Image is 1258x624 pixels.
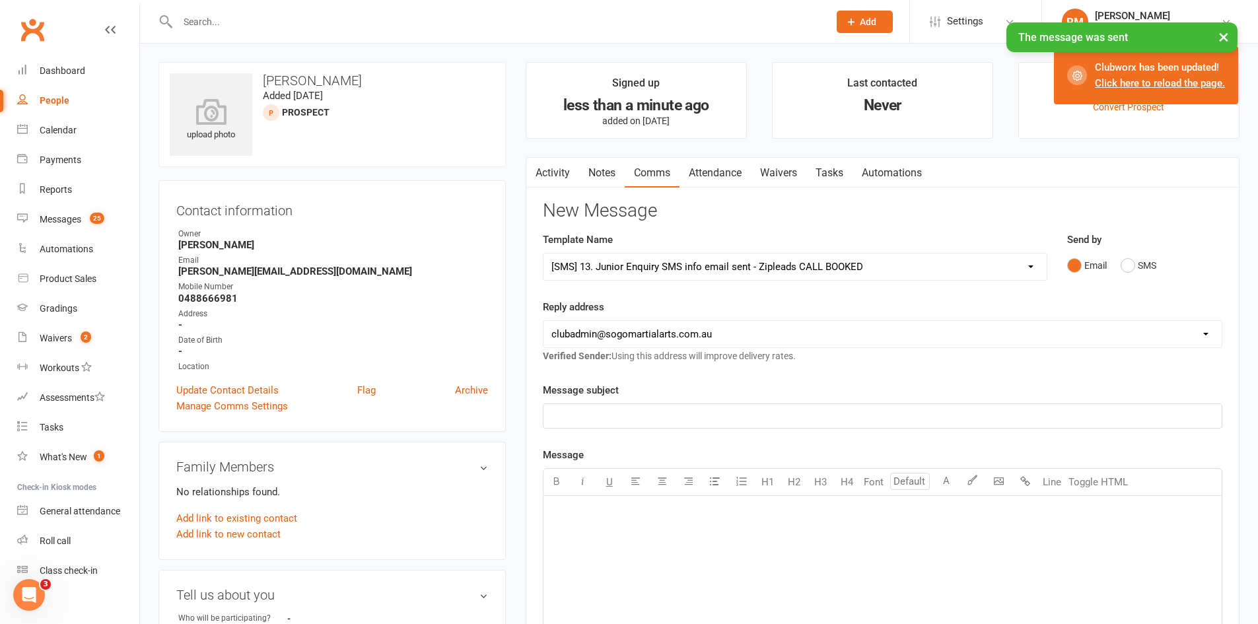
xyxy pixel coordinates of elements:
time: Added [DATE] [263,90,323,102]
button: Toggle HTML [1065,469,1131,495]
a: Add link to new contact [176,526,281,542]
div: Dashboard [40,65,85,76]
div: Assessments [40,392,105,403]
a: Messages 25 [17,205,139,234]
label: Send by [1067,232,1101,248]
a: Automations [853,158,931,188]
span: U [606,476,613,488]
strong: 0488666981 [178,293,488,304]
span: 25 [90,213,104,224]
button: H2 [781,469,808,495]
p: added on [DATE] [538,116,734,126]
div: Waivers [40,333,72,343]
div: Owner [178,228,488,240]
div: RM [1062,9,1088,35]
a: Gradings [17,294,139,324]
a: Click here to reload the page. [1095,77,1225,89]
a: Tasks [806,158,853,188]
input: Search... [174,13,820,31]
a: Add link to existing contact [176,510,297,526]
div: Workouts [40,363,79,373]
h3: Tell us about you [176,588,488,602]
button: Add [837,11,893,33]
strong: [PERSON_NAME] [178,239,488,251]
div: Never [785,98,981,112]
a: Convert Prospect [1093,102,1164,112]
strong: Verified Sender: [543,351,612,361]
button: H1 [755,469,781,495]
strong: [PERSON_NAME][EMAIL_ADDRESS][DOMAIN_NAME] [178,265,488,277]
strong: - [178,345,488,357]
div: The message was sent [1006,22,1238,52]
div: Messages [40,214,81,225]
a: Comms [625,158,680,188]
span: Using this address will improve delivery rates. [543,351,796,361]
a: Workouts [17,353,139,383]
strong: - [178,319,488,331]
div: Address [178,308,488,320]
button: SMS [1121,253,1156,278]
a: Update Contact Details [176,382,279,398]
a: Activity [526,158,579,188]
a: Class kiosk mode [17,556,139,586]
div: SOGO Academy of Martial Arts [1095,22,1221,34]
a: Payments [17,145,139,175]
div: Clubworx has been updated! [1095,59,1225,91]
a: Manage Comms Settings [176,398,288,414]
div: Signed up [612,75,660,98]
h3: [PERSON_NAME] [170,73,495,88]
h3: Contact information [176,198,488,218]
a: Dashboard [17,56,139,86]
a: Waivers 2 [17,324,139,353]
div: General attendance [40,506,120,516]
a: General attendance kiosk mode [17,497,139,526]
h3: Family Members [176,460,488,474]
a: What's New1 [17,442,139,472]
a: Notes [579,158,625,188]
span: 3 [40,579,51,590]
a: Automations [17,234,139,264]
button: Font [860,469,887,495]
button: H3 [808,469,834,495]
button: Email [1067,253,1107,278]
div: Gradings [40,303,77,314]
label: Template Name [543,232,613,248]
button: Line [1039,469,1065,495]
button: U [596,469,623,495]
p: No relationships found. [176,484,488,500]
h3: New Message [543,201,1222,221]
span: Add [860,17,876,27]
a: Calendar [17,116,139,145]
div: Product Sales [40,273,96,284]
a: Reports [17,175,139,205]
button: × [1212,22,1236,51]
div: Tasks [40,422,63,433]
label: Message subject [543,382,619,398]
input: Default [890,473,930,490]
a: People [17,86,139,116]
a: Assessments [17,383,139,413]
div: Automations [40,244,93,254]
a: Attendance [680,158,751,188]
a: Clubworx [16,13,49,46]
div: Location [178,361,488,373]
div: Date of Birth [178,334,488,347]
a: Flag [357,382,376,398]
div: Roll call [40,536,71,546]
a: Waivers [751,158,806,188]
span: 1 [94,450,104,462]
a: Roll call [17,526,139,556]
div: Email [178,254,488,267]
span: 2 [81,331,91,343]
a: Product Sales [17,264,139,294]
div: Reports [40,184,72,195]
span: Settings [947,7,983,36]
div: [PERSON_NAME] [1095,10,1221,22]
div: People [40,95,69,106]
div: Payments [40,155,81,165]
a: Tasks [17,413,139,442]
div: less than a minute ago [538,98,734,112]
button: A [933,469,960,495]
button: H4 [834,469,860,495]
div: Class check-in [40,565,98,576]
